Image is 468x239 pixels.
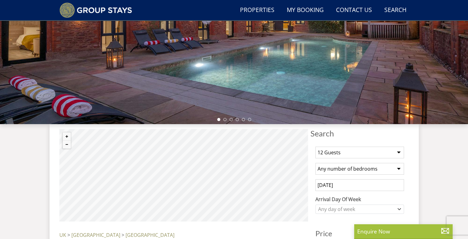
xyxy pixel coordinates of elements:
span: > [67,232,70,238]
a: [GEOGRAPHIC_DATA] [126,232,174,238]
span: > [122,232,124,238]
label: Arrival Day Of Week [315,196,404,203]
img: Group Stays [59,2,132,18]
div: Combobox [315,205,404,214]
a: Search [382,3,409,17]
span: Search [310,129,409,138]
a: [GEOGRAPHIC_DATA] [71,232,120,238]
button: Zoom in [63,132,71,140]
h3: Price [315,229,404,237]
a: Contact Us [334,3,374,17]
p: Enquire Now [357,227,450,235]
input: Arrival Date [315,179,404,191]
a: Properties [238,3,277,17]
div: Any day of week [317,206,396,213]
a: My Booking [284,3,326,17]
canvas: Map [59,129,308,221]
button: Zoom out [63,140,71,148]
a: UK [59,232,66,238]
